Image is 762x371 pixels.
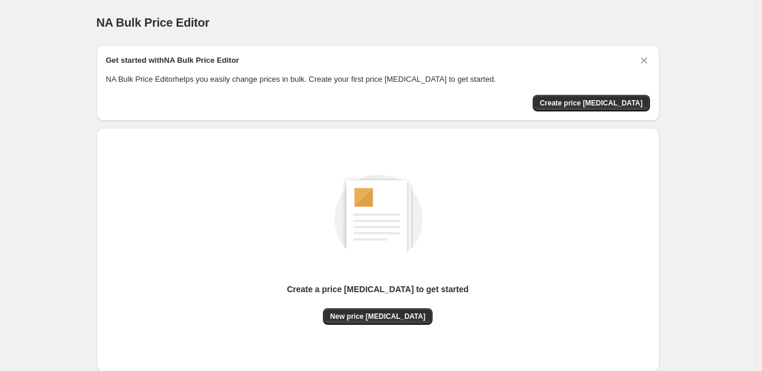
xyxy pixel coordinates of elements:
[533,95,650,111] button: Create price change job
[106,55,239,66] h2: Get started with NA Bulk Price Editor
[540,98,643,108] span: Create price [MEDICAL_DATA]
[638,55,650,66] button: Dismiss card
[330,312,425,321] span: New price [MEDICAL_DATA]
[106,73,650,85] p: NA Bulk Price Editor helps you easily change prices in bulk. Create your first price [MEDICAL_DAT...
[287,283,469,295] p: Create a price [MEDICAL_DATA] to get started
[97,16,210,29] span: NA Bulk Price Editor
[323,308,433,325] button: New price [MEDICAL_DATA]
